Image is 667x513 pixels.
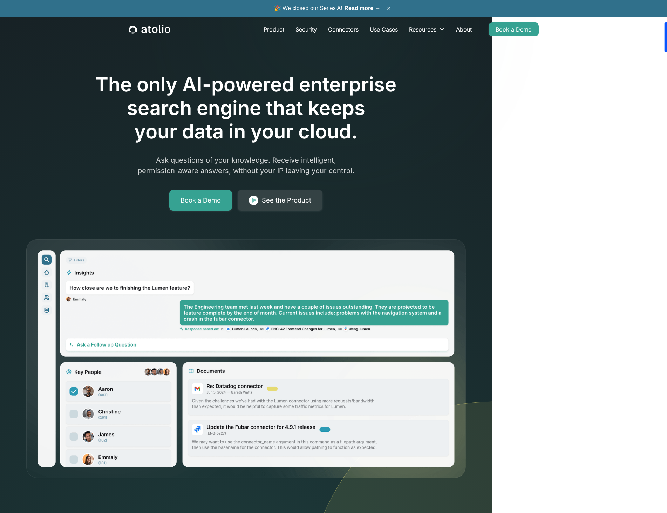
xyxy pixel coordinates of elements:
[489,22,539,36] a: Book a Demo
[450,22,477,36] a: About
[403,22,450,36] div: Resources
[345,5,381,11] a: Read more →
[238,190,322,211] a: See the Product
[632,479,667,513] iframe: Chat Widget
[129,25,170,34] a: home
[169,190,232,211] a: Book a Demo
[258,22,290,36] a: Product
[274,4,381,13] span: 🎉 We closed our Series A!
[322,22,364,36] a: Connectors
[111,155,381,176] p: Ask questions of your knowledge. Receive intelligent, permission-aware answers, without your IP l...
[385,5,393,12] button: ×
[262,196,311,205] div: See the Product
[290,22,322,36] a: Security
[25,239,467,479] img: hero-image
[409,25,436,34] div: Resources
[364,22,403,36] a: Use Cases
[67,73,426,144] h1: The only AI-powered enterprise search engine that keeps your data in your cloud.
